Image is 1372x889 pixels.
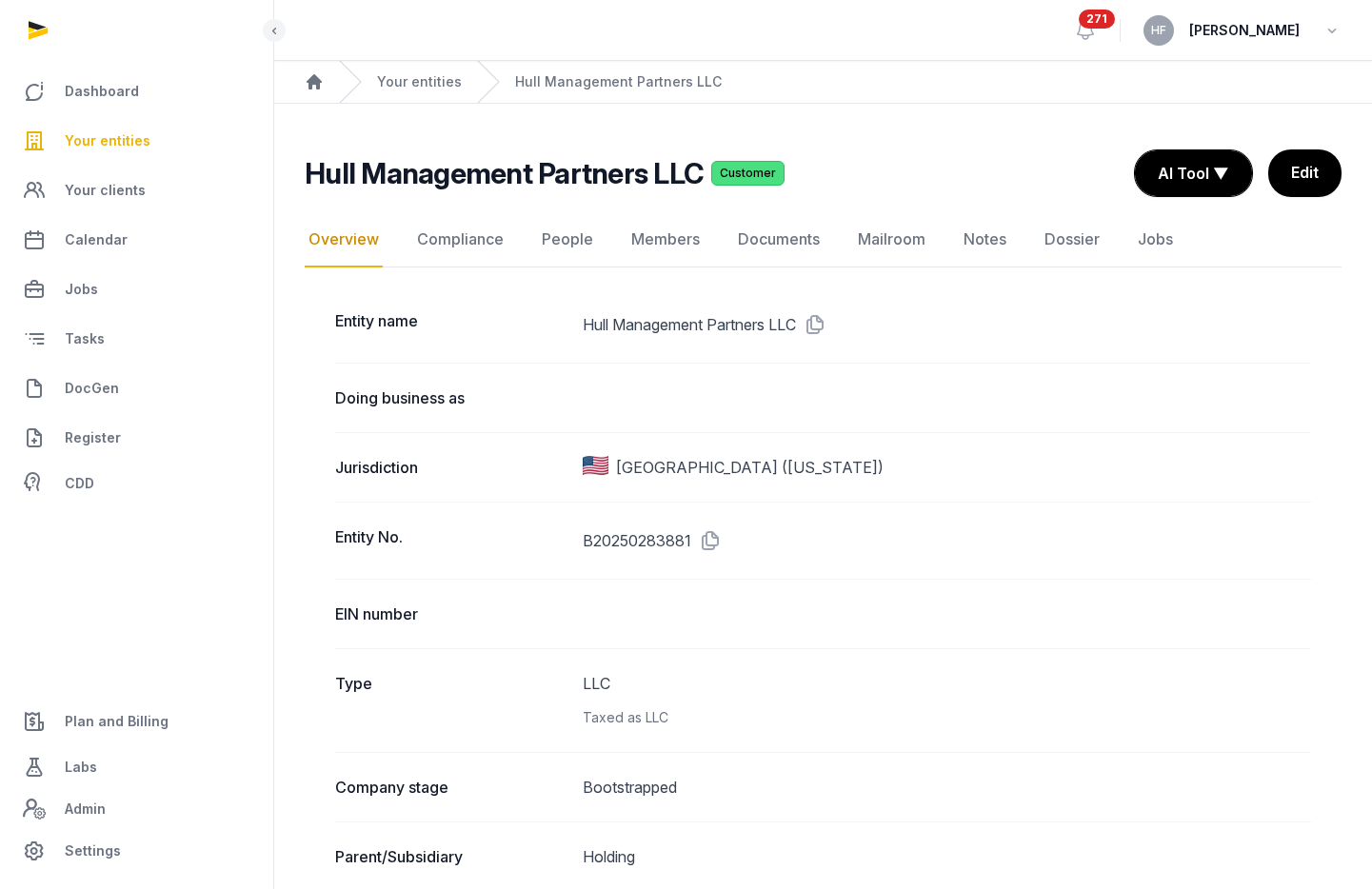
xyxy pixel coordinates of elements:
[15,415,258,461] a: Register
[65,426,121,449] span: Register
[734,212,824,267] a: Documents
[335,525,567,556] dt: Entity No.
[305,156,704,190] h2: Hull Management Partners LLC
[274,61,1372,104] nav: Breadcrumb
[515,72,722,91] a: Hull Management Partners LLC
[15,217,258,263] a: Calendar
[65,129,150,152] span: Your entities
[305,212,383,267] a: Overview
[65,80,139,103] span: Dashboard
[65,840,121,862] span: Settings
[583,672,1311,729] dd: LLC
[15,828,258,874] a: Settings
[15,267,258,312] a: Jobs
[65,327,105,350] span: Tasks
[583,776,1311,799] dd: Bootstrapped
[335,386,567,409] dt: Doing business as
[65,278,98,301] span: Jobs
[15,118,258,164] a: Your entities
[538,212,597,267] a: People
[1189,19,1300,42] span: [PERSON_NAME]
[1151,25,1166,36] span: HF
[711,161,785,186] span: Customer
[335,456,567,479] dt: Jurisdiction
[65,179,146,202] span: Your clients
[1041,212,1104,267] a: Dossier
[65,377,119,400] span: DocGen
[15,316,258,362] a: Tasks
[960,212,1010,267] a: Notes
[616,456,884,479] span: [GEOGRAPHIC_DATA] ([US_STATE])
[305,212,1342,267] nav: Tabs
[65,472,94,495] span: CDD
[15,365,258,411] a: DocGen
[335,845,567,868] dt: Parent/Subsidiary
[65,798,106,820] span: Admin
[583,845,1311,868] dd: Holding
[65,228,128,251] span: Calendar
[413,212,507,267] a: Compliance
[583,706,1311,729] div: Taxed as LLC
[583,309,1311,340] dd: Hull Management Partners LLC
[15,790,258,828] a: Admin
[15,464,258,503] a: CDD
[15,744,258,790] a: Labs
[15,168,258,213] a: Your clients
[335,776,567,799] dt: Company stage
[335,603,567,625] dt: EIN number
[1143,15,1174,46] button: HF
[335,309,567,340] dt: Entity name
[15,699,258,744] a: Plan and Billing
[1268,149,1342,197] a: Edit
[1134,212,1177,267] a: Jobs
[15,69,258,114] a: Dashboard
[854,212,929,267] a: Mailroom
[65,710,169,733] span: Plan and Billing
[377,72,462,91] a: Your entities
[1135,150,1252,196] button: AI Tool ▼
[335,672,567,729] dt: Type
[627,212,704,267] a: Members
[1079,10,1115,29] span: 271
[583,525,1311,556] dd: B20250283881
[65,756,97,779] span: Labs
